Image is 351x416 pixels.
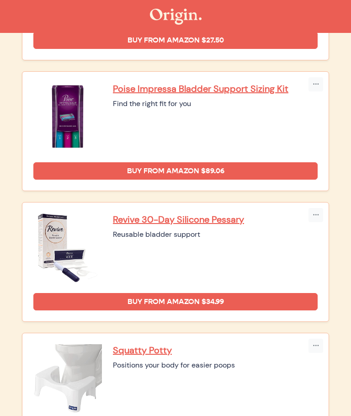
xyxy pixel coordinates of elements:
[33,293,318,310] a: Buy from Amazon $34.99
[113,213,318,225] a: Revive 30-Day Silicone Pessary
[113,229,318,240] div: Reusable bladder support
[113,344,318,356] a: Squatty Potty
[113,360,318,371] div: Positions your body for easier poops
[33,32,318,49] a: Buy from Amazon $27.50
[113,98,318,109] div: Find the right fit for you
[150,9,202,25] img: The Origin Shop
[113,83,318,95] a: Poise Impressa Bladder Support Sizing Kit
[33,213,102,282] img: Revive 30-Day Silicone Pessary
[33,344,102,413] img: Squatty Potty
[33,162,318,180] a: Buy from Amazon $89.06
[33,83,102,151] img: Poise Impressa Bladder Support Sizing Kit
